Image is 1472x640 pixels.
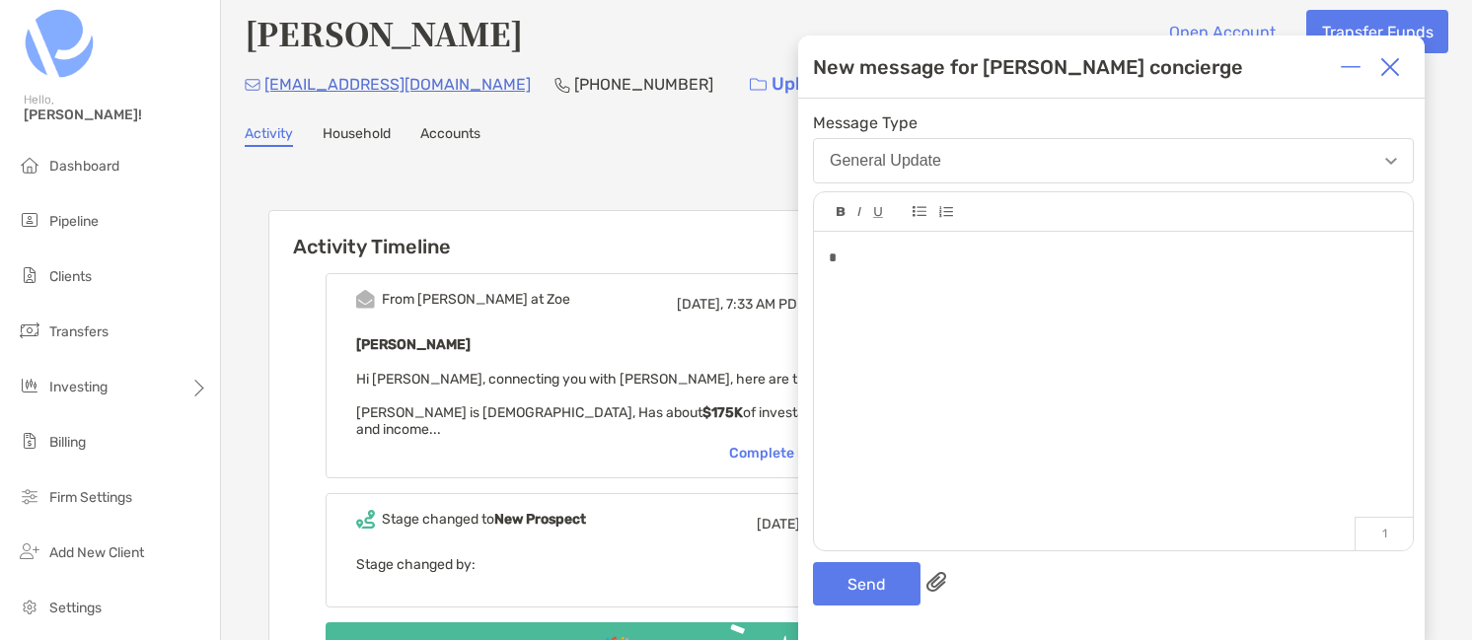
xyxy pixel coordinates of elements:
span: Clients [49,268,92,285]
b: [PERSON_NAME] [356,336,471,353]
img: investing icon [18,374,41,397]
button: Send [813,562,920,605]
img: Event icon [356,510,375,529]
img: Email Icon [245,79,260,91]
img: clients icon [18,263,41,287]
span: Firm Settings [49,489,132,506]
img: Editor control icon [913,206,926,217]
button: Transfer Funds [1306,10,1448,53]
h4: [PERSON_NAME] [245,10,523,55]
div: New message for [PERSON_NAME] concierge [813,55,1243,79]
img: Editor control icon [873,207,883,218]
b: New Prospect [494,511,586,528]
a: Activity [245,125,293,147]
span: Investing [49,379,108,395]
div: Reply [797,294,861,315]
p: [EMAIL_ADDRESS][DOMAIN_NAME] [264,72,531,97]
div: Complete message [729,445,876,462]
img: Open dropdown arrow [1385,158,1397,165]
button: General Update [813,138,1414,183]
img: Phone Icon [554,77,570,93]
a: Accounts [420,125,480,147]
span: Pipeline [49,213,99,230]
span: Message Type [813,113,1414,132]
span: Settings [49,600,102,616]
img: Zoe Logo [24,8,95,79]
p: 1 [1355,517,1413,550]
img: Event icon [356,290,375,309]
div: From [PERSON_NAME] at Zoe [382,291,570,308]
img: Expand or collapse [1341,57,1361,77]
span: [DATE], [677,296,723,313]
img: paperclip attachments [926,572,946,592]
img: Editor control icon [857,207,861,217]
img: Editor control icon [938,206,953,218]
button: Open Account [1153,10,1290,53]
span: [PERSON_NAME]! [24,107,208,123]
strong: $175K [702,404,743,421]
img: billing icon [18,429,41,453]
img: pipeline icon [18,208,41,232]
h6: Activity Timeline [269,211,963,258]
span: [DATE] [757,516,800,533]
span: 7:33 AM PD [726,296,797,313]
span: Add New Client [49,544,144,561]
img: dashboard icon [18,153,41,177]
div: General Update [830,152,941,170]
img: Close [1380,57,1400,77]
a: Upload Documents [737,63,947,106]
img: Editor control icon [837,207,846,217]
span: Dashboard [49,158,119,175]
p: Stage changed by: [356,552,876,577]
img: firm-settings icon [18,484,41,508]
img: settings icon [18,595,41,618]
span: Transfers [49,323,109,340]
img: add_new_client icon [18,539,41,563]
span: Hi [PERSON_NAME], connecting you with [PERSON_NAME], here are the details: [PERSON_NAME] is [DEMO... [356,371,868,438]
img: transfers icon [18,319,41,342]
img: button icon [750,78,767,92]
a: Household [323,125,391,147]
span: Billing [49,434,86,451]
div: Stage changed to [382,511,586,528]
p: [PHONE_NUMBER] [574,72,713,97]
